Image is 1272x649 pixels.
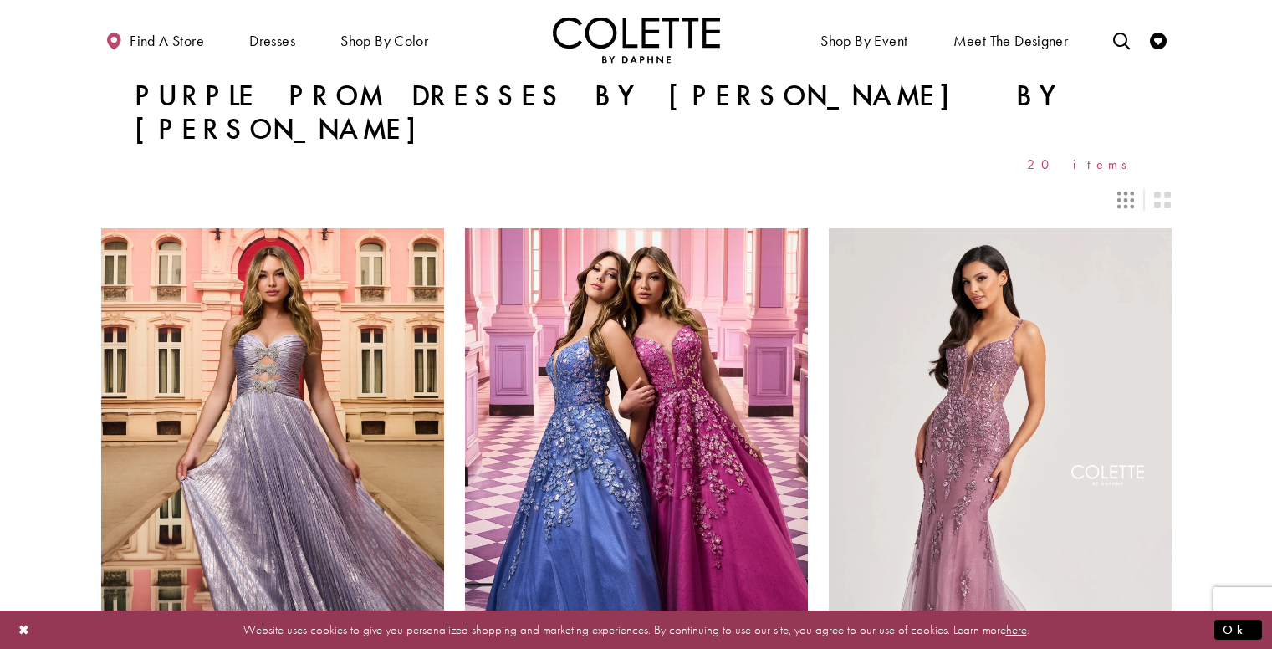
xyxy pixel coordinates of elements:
[91,181,1182,218] div: Layout Controls
[1154,192,1171,208] span: Switch layout to 2 columns
[953,33,1069,49] span: Meet the designer
[1027,157,1138,171] span: 20 items
[820,33,907,49] span: Shop By Event
[130,33,204,49] span: Find a store
[816,17,912,63] span: Shop By Event
[120,618,1152,641] p: Website uses cookies to give you personalized shopping and marketing experiences. By continuing t...
[101,17,208,63] a: Find a store
[1006,621,1027,637] a: here
[1109,17,1134,63] a: Toggle search
[949,17,1073,63] a: Meet the designer
[1117,192,1134,208] span: Switch layout to 3 columns
[340,33,428,49] span: Shop by color
[245,17,299,63] span: Dresses
[336,17,432,63] span: Shop by color
[1214,619,1262,640] button: Submit Dialog
[1146,17,1171,63] a: Check Wishlist
[10,615,38,644] button: Close Dialog
[553,17,720,63] img: Colette by Daphne
[135,79,1138,146] h1: Purple Prom Dresses by [PERSON_NAME] by [PERSON_NAME]
[553,17,720,63] a: Visit Home Page
[249,33,295,49] span: Dresses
